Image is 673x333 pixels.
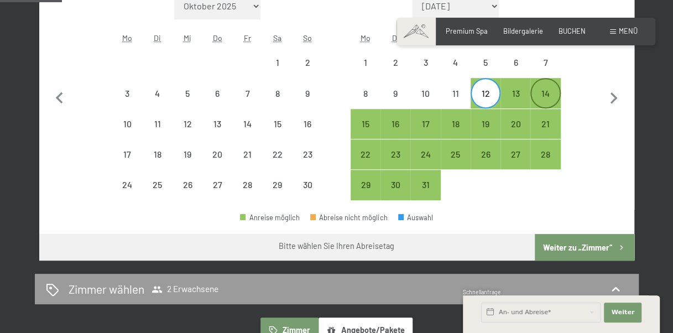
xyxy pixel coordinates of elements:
[500,139,530,169] div: Abreise möglich
[530,48,560,77] div: Sun Dec 07 2025
[472,150,499,178] div: 26
[113,89,141,117] div: 3
[202,139,232,169] div: Abreise nicht möglich
[500,48,530,77] div: Abreise nicht möglich
[174,150,201,178] div: 19
[263,48,293,77] div: Sat Nov 01 2025
[204,180,231,208] div: 27
[264,180,291,208] div: 29
[310,214,388,221] div: Abreise nicht möglich
[202,109,232,139] div: Abreise nicht möglich
[500,109,530,139] div: Abreise möglich
[279,241,394,252] div: Bitte wählen Sie Ihren Abreisetag
[472,58,499,86] div: 5
[293,78,322,108] div: Sun Nov 09 2025
[531,58,559,86] div: 7
[263,170,293,200] div: Sat Nov 29 2025
[361,33,371,43] abbr: Montag
[143,170,173,200] div: Tue Nov 25 2025
[604,303,641,322] button: Weiter
[184,33,191,43] abbr: Mittwoch
[144,180,171,208] div: 25
[293,170,322,200] div: Abreise nicht möglich
[202,78,232,108] div: Thu Nov 06 2025
[303,33,312,43] abbr: Sonntag
[233,180,261,208] div: 28
[143,139,173,169] div: Abreise nicht möglich
[530,48,560,77] div: Abreise nicht möglich
[244,33,251,43] abbr: Freitag
[410,170,440,200] div: Wed Dec 31 2025
[264,58,291,86] div: 1
[530,139,560,169] div: Abreise möglich
[411,119,439,147] div: 17
[410,109,440,139] div: Abreise möglich
[441,48,471,77] div: Abreise nicht möglich
[263,139,293,169] div: Sat Nov 22 2025
[144,89,171,117] div: 4
[531,89,559,117] div: 14
[463,289,501,295] span: Schnellanfrage
[351,78,380,108] div: Mon Dec 08 2025
[530,109,560,139] div: Abreise möglich
[351,109,380,139] div: Mon Dec 15 2025
[410,170,440,200] div: Abreise möglich
[264,89,291,117] div: 8
[122,33,132,43] abbr: Montag
[530,139,560,169] div: Sun Dec 28 2025
[112,170,142,200] div: Mon Nov 24 2025
[232,78,262,108] div: Abreise nicht möglich
[293,78,322,108] div: Abreise nicht möglich
[293,139,322,169] div: Sun Nov 23 2025
[232,78,262,108] div: Fri Nov 07 2025
[173,109,202,139] div: Abreise nicht möglich
[471,139,500,169] div: Abreise möglich
[441,139,471,169] div: Thu Dec 25 2025
[411,180,439,208] div: 31
[233,119,261,147] div: 14
[232,170,262,200] div: Abreise nicht möglich
[112,78,142,108] div: Abreise nicht möglich
[500,139,530,169] div: Sat Dec 27 2025
[380,78,410,108] div: Tue Dec 09 2025
[352,58,379,86] div: 1
[213,33,222,43] abbr: Donnerstag
[502,119,529,147] div: 20
[263,78,293,108] div: Sat Nov 08 2025
[500,78,530,108] div: Sat Dec 13 2025
[351,139,380,169] div: Mon Dec 22 2025
[143,78,173,108] div: Abreise nicht möglich
[502,150,529,178] div: 27
[293,170,322,200] div: Sun Nov 30 2025
[471,109,500,139] div: Abreise möglich
[293,48,322,77] div: Abreise nicht möglich
[351,170,380,200] div: Abreise möglich
[113,119,141,147] div: 10
[411,58,439,86] div: 3
[202,109,232,139] div: Thu Nov 13 2025
[263,109,293,139] div: Abreise nicht möglich
[202,170,232,200] div: Abreise nicht möglich
[380,78,410,108] div: Abreise nicht möglich
[204,89,231,117] div: 6
[530,78,560,108] div: Sun Dec 14 2025
[398,214,434,221] div: Auswahl
[531,150,559,178] div: 28
[143,139,173,169] div: Tue Nov 18 2025
[531,119,559,147] div: 21
[232,109,262,139] div: Abreise nicht möglich
[152,284,218,295] span: 2 Erwachsene
[293,109,322,139] div: Abreise nicht möglich
[173,139,202,169] div: Abreise nicht möglich
[611,308,634,317] span: Weiter
[472,119,499,147] div: 19
[154,33,161,43] abbr: Dienstag
[143,78,173,108] div: Tue Nov 04 2025
[263,170,293,200] div: Abreise nicht möglich
[500,48,530,77] div: Sat Dec 06 2025
[446,27,488,35] a: Premium Spa
[112,139,142,169] div: Mon Nov 17 2025
[113,150,141,178] div: 17
[264,119,291,147] div: 15
[441,109,471,139] div: Abreise möglich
